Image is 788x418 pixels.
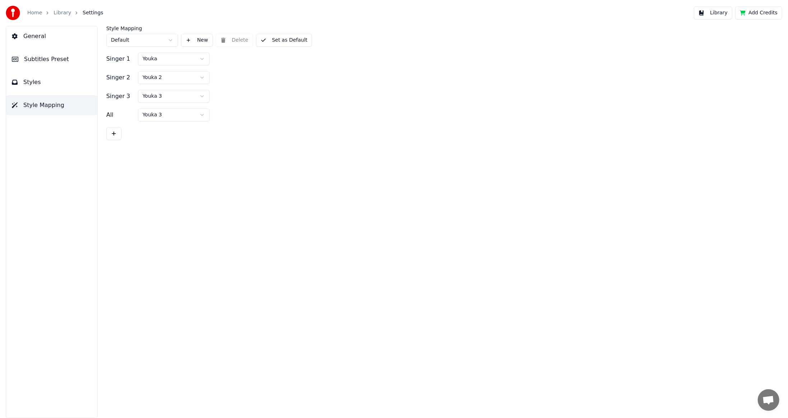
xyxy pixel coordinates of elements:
[106,92,135,101] div: Singer 3
[27,9,42,17] a: Home
[735,6,782,19] button: Add Credits
[24,55,69,64] span: Subtitles Preset
[106,55,135,63] div: Singer 1
[53,9,71,17] a: Library
[181,34,213,47] button: New
[23,101,64,110] span: Style Mapping
[6,26,97,46] button: General
[106,111,135,119] div: All
[758,389,779,411] div: Open chat
[256,34,312,47] button: Set as Default
[83,9,103,17] span: Settings
[23,78,41,87] span: Styles
[6,72,97,92] button: Styles
[6,95,97,115] button: Style Mapping
[6,49,97,69] button: Subtitles Preset
[106,26,178,31] label: Style Mapping
[6,6,20,20] img: youka
[106,73,135,82] div: Singer 2
[694,6,732,19] button: Library
[27,9,103,17] nav: breadcrumb
[23,32,46,41] span: General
